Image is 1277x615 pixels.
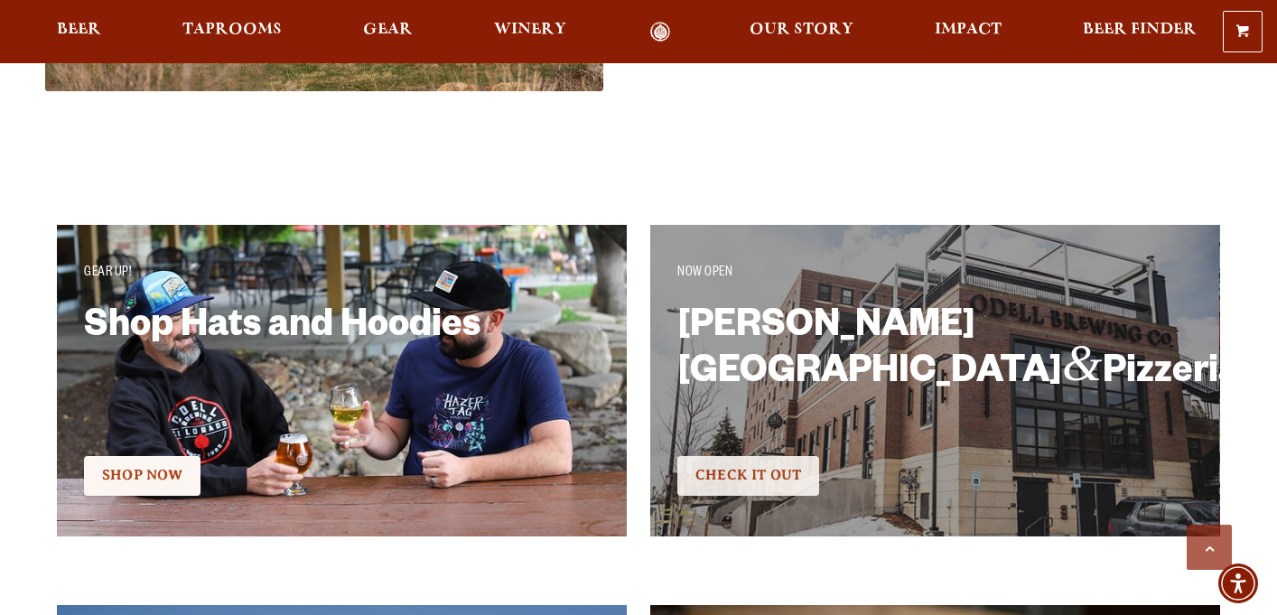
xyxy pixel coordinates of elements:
span: Check It Out [695,467,801,483]
span: Our Story [750,23,853,37]
span: Taprooms [182,23,282,37]
h2: [PERSON_NAME][GEOGRAPHIC_DATA] Pizzeria [677,307,1107,424]
a: Shop Now [84,456,200,496]
a: Taprooms [171,22,294,42]
a: Impact [923,22,1013,42]
div: Check it Out [677,453,1193,499]
span: & [1062,334,1102,391]
a: Check It Out [677,456,819,496]
a: Odell Home [627,22,694,42]
div: Check it Out [84,453,600,499]
a: Beer [45,22,113,42]
span: Winery [494,23,566,37]
span: Beer [57,23,101,37]
span: Beer Finder [1083,23,1197,37]
a: Winery [482,22,578,42]
h2: Shop Hats and Hoodies [84,307,514,424]
span: NOW OPEN [677,266,732,281]
p: GEAR UP! [84,263,600,284]
div: Accessibility Menu [1218,564,1258,603]
a: Scroll to top [1187,525,1232,570]
a: Our Story [738,22,865,42]
span: Impact [935,23,1002,37]
span: Shop Now [102,467,182,483]
a: Beer Finder [1071,22,1208,42]
span: Gear [363,23,413,37]
a: Gear [351,22,424,42]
